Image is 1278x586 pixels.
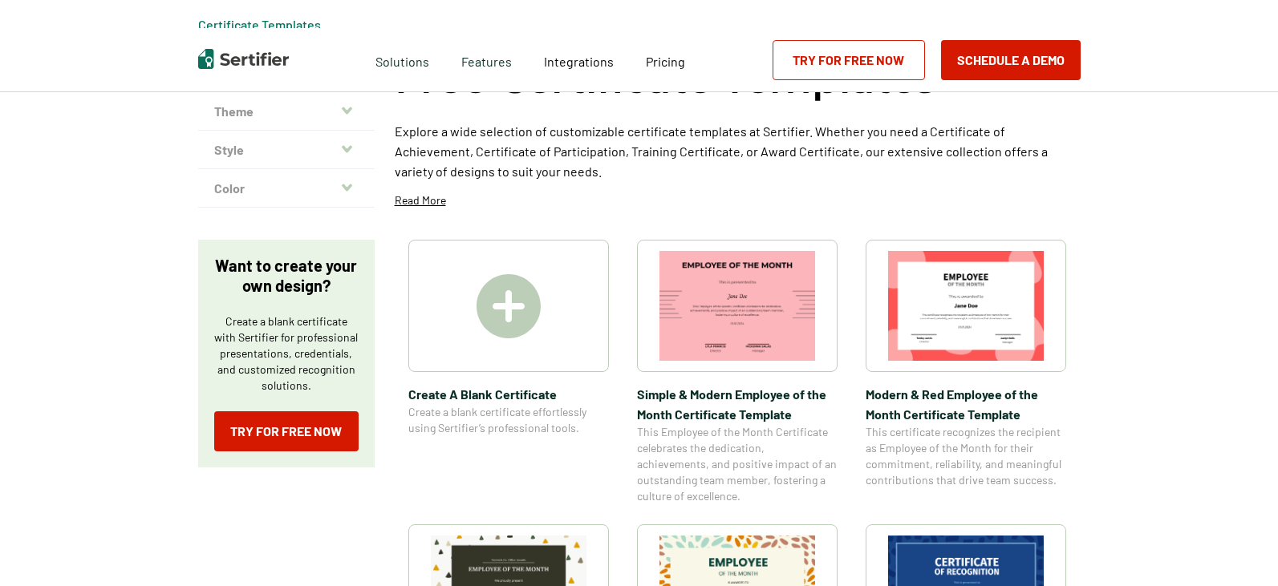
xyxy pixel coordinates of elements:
a: Pricing [646,50,685,70]
span: Create A Blank Certificate [408,384,609,404]
a: Simple & Modern Employee of the Month Certificate TemplateSimple & Modern Employee of the Month C... [637,240,838,504]
span: This certificate recognizes the recipient as Employee of the Month for their commitment, reliabil... [866,424,1066,488]
button: Theme [198,92,375,131]
a: Integrations [544,50,614,70]
div: Breadcrumb [198,17,321,33]
p: Create a blank certificate with Sertifier for professional presentations, credentials, and custom... [214,313,359,394]
img: Create A Blank Certificate [477,274,541,338]
p: Explore a wide selection of customizable certificate templates at Sertifier. Whether you need a C... [395,121,1081,181]
a: Modern & Red Employee of the Month Certificate TemplateModern & Red Employee of the Month Certifi... [866,240,1066,504]
span: Certificate Templates [198,17,321,33]
span: Pricing [646,54,685,69]
p: Want to create your own design? [214,256,359,296]
img: Sertifier | Digital Credentialing Platform [198,49,289,69]
span: Modern & Red Employee of the Month Certificate Template [866,384,1066,424]
span: Features [461,50,512,70]
img: Simple & Modern Employee of the Month Certificate Template [659,251,815,361]
button: Style [198,131,375,169]
a: Certificate Templates [198,17,321,32]
span: Solutions [375,50,429,70]
span: Integrations [544,54,614,69]
span: Create a blank certificate effortlessly using Sertifier’s professional tools. [408,404,609,436]
button: Color [198,169,375,208]
img: Modern & Red Employee of the Month Certificate Template [888,251,1044,361]
span: This Employee of the Month Certificate celebrates the dedication, achievements, and positive impa... [637,424,838,504]
a: Try for Free Now [214,411,359,451]
span: Simple & Modern Employee of the Month Certificate Template [637,384,838,424]
a: Try for Free Now [773,40,925,80]
p: Read More [395,192,446,208]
